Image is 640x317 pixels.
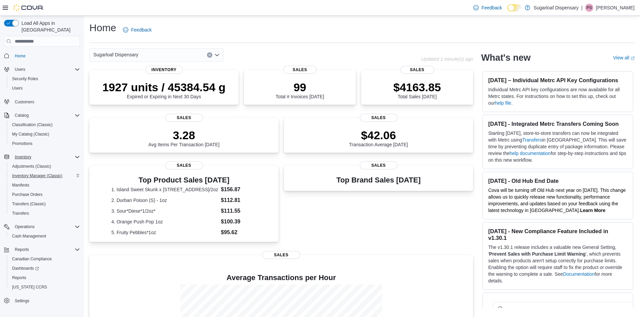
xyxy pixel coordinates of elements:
a: Security Roles [9,75,41,83]
p: $42.06 [349,128,408,142]
a: Reports [9,274,29,282]
a: help file [495,100,511,106]
button: Manifests [7,180,83,190]
h3: [DATE] – Individual Metrc API Key Configurations [488,77,628,84]
p: 3.28 [148,128,220,142]
span: Users [9,84,80,92]
span: Sales [360,161,397,169]
button: Classification (Classic) [7,120,83,129]
a: Users [9,84,25,92]
a: [US_STATE] CCRS [9,283,50,291]
span: Feedback [131,27,152,33]
a: Manifests [9,181,32,189]
span: Users [15,67,25,72]
a: Settings [12,297,32,305]
button: Canadian Compliance [7,254,83,264]
a: help documentation [510,151,551,156]
h3: [DATE] - New Compliance Feature Included in v1.30.1 [488,228,628,241]
p: Individual Metrc API key configurations are now available for all Metrc states. For instructions ... [488,86,628,106]
button: Reports [1,245,83,254]
span: Sales [400,66,434,74]
span: Sales [165,114,203,122]
span: Promotions [12,141,33,146]
img: Cova [13,4,44,11]
a: Transfers [9,209,32,217]
div: Transaction Average [DATE] [349,128,408,147]
span: Classification (Classic) [12,122,53,127]
button: Operations [12,223,37,231]
span: My Catalog (Classic) [9,130,80,138]
span: Sales [165,161,203,169]
button: Security Roles [7,74,83,84]
span: Sales [360,114,397,122]
span: Washington CCRS [9,283,80,291]
span: Manifests [9,181,80,189]
span: Catalog [12,111,80,119]
div: Expired or Expiring in Next 30 Days [102,81,226,99]
dt: 4. Orange Push Pop 1oz [111,218,218,225]
a: Customers [12,98,37,106]
span: Classification (Classic) [9,121,80,129]
span: My Catalog (Classic) [12,131,49,137]
span: Purchase Orders [12,192,43,197]
dt: 2. Durban Poison (S) - 1oz [111,197,218,204]
span: Purchase Orders [9,191,80,199]
a: Promotions [9,140,35,148]
h3: [DATE] - Old Hub End Date [488,177,628,184]
dd: $112.81 [221,196,257,204]
button: Adjustments (Classic) [7,162,83,171]
a: My Catalog (Classic) [9,130,52,138]
div: Total Sales [DATE] [393,81,441,99]
a: Home [12,52,28,60]
button: Operations [1,222,83,231]
button: Promotions [7,139,83,148]
button: My Catalog (Classic) [7,129,83,139]
button: Inventory Manager (Classic) [7,171,83,180]
span: Transfers [12,211,29,216]
span: Settings [15,298,29,304]
button: Open list of options [214,52,220,58]
span: [US_STATE] CCRS [12,284,47,290]
button: Clear input [207,52,212,58]
span: Dashboards [12,266,39,271]
button: Transfers (Classic) [7,199,83,209]
button: Users [1,65,83,74]
strong: Prevent Sales with Purchase Limit Warning [489,251,586,257]
span: Sales [262,251,300,259]
a: Transfers (Classic) [9,200,48,208]
span: Canadian Compliance [9,255,80,263]
span: Inventory Manager (Classic) [9,172,80,180]
button: Inventory [12,153,34,161]
a: Learn More [580,208,605,213]
a: View allExternal link [613,55,635,60]
span: Sales [283,66,317,74]
button: [US_STATE] CCRS [7,282,83,292]
dd: $111.55 [221,207,257,215]
span: Home [15,53,26,59]
p: Sugarloaf Dispensary [534,4,579,12]
p: Updated 1 minute(s) ago [421,56,473,62]
a: Documentation [563,271,595,277]
span: Reports [12,246,80,254]
a: Canadian Compliance [9,255,54,263]
p: The v1.30.1 release includes a valuable new General Setting, ' ', which prevents sales when produ... [488,244,628,284]
a: Adjustments (Classic) [9,162,54,170]
p: Starting [DATE], store-to-store transfers can now be integrated with Metrc using in [GEOGRAPHIC_D... [488,130,628,163]
h3: [DATE] - Integrated Metrc Transfers Coming Soon [488,120,628,127]
span: Reports [9,274,80,282]
span: PS [587,4,592,12]
p: [PERSON_NAME] [596,4,635,12]
div: Total # Invoices [DATE] [275,81,324,99]
input: Dark Mode [507,4,521,11]
span: Cash Management [12,233,46,239]
dt: 1. Island Sweet Skunk x [STREET_ADDRESS]/2oz [111,186,218,193]
span: Reports [15,247,29,252]
button: Reports [12,246,32,254]
span: Inventory Manager (Classic) [12,173,62,178]
dd: $156.87 [221,186,257,194]
a: Transfers [522,137,542,143]
div: Avg Items Per Transaction [DATE] [148,128,220,147]
span: Home [12,51,80,60]
h4: Average Transactions per Hour [95,274,468,282]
